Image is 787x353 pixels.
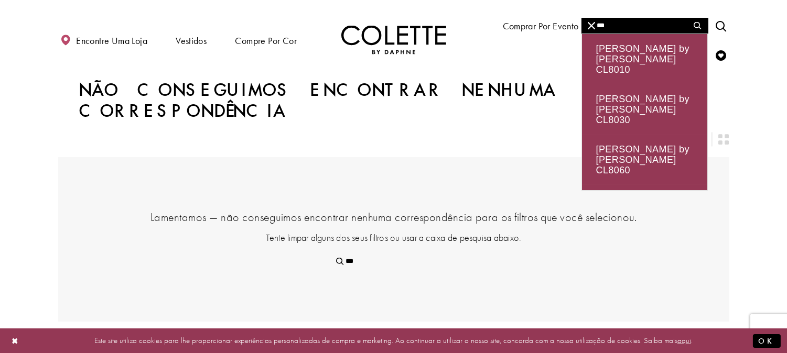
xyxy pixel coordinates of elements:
span: Compre por cor [233,25,299,55]
font: . [691,335,693,346]
span: Mudar o layout para 2 colunas [718,134,729,145]
font: Vestidos [176,35,207,47]
div: [PERSON_NAME] by [PERSON_NAME] CL8010 [582,34,707,84]
div: [PERSON_NAME] by [PERSON_NAME] CL8060 [582,135,707,185]
font: Comprar por evento [503,20,579,32]
a: Verificar lista de desejos [713,40,729,69]
font: Tente limpar alguns dos seus filtros ou usar a caixa de pesquisa abaixo. [266,231,522,244]
font: Este site utiliza cookies para lhe proporcionar experiências personalizadas de compra e marketing... [94,335,677,346]
button: Fechar pesquisa [581,18,602,34]
span: Vestidos [173,25,209,55]
div: Formulário de pesquisa [330,253,457,269]
div: [PERSON_NAME] by [PERSON_NAME] CL8070 [582,185,707,235]
span: Comprar por evento [500,10,581,40]
button: Enviar diálogo [753,334,781,348]
button: Fechar diálogo [6,332,24,350]
a: Conheça o designer [605,10,690,40]
a: Visite a página inicial [341,26,446,54]
input: Procurar [330,253,457,269]
font: Lamentamos — não conseguimos encontrar nenhuma correspondência para os filtros que você selecionou. [150,209,637,225]
div: Controles de layout [52,128,736,151]
font: Encontre uma loja [76,35,147,47]
button: Enviar pesquisa [687,18,708,34]
a: Encontre uma loja [58,25,150,55]
a: aqui [677,335,691,346]
a: Alternar pesquisa [713,11,729,40]
img: Colette por Daphne [341,26,446,54]
font: OK [758,336,775,346]
font: Compre por cor [235,35,297,47]
button: Enviar pesquisa [330,253,350,269]
div: [PERSON_NAME] by [PERSON_NAME] CL8030 [582,84,707,135]
div: Formulário de pesquisa [581,18,708,34]
font: Não conseguimos encontrar nenhuma correspondência [79,78,558,123]
input: Procurar [581,18,708,34]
